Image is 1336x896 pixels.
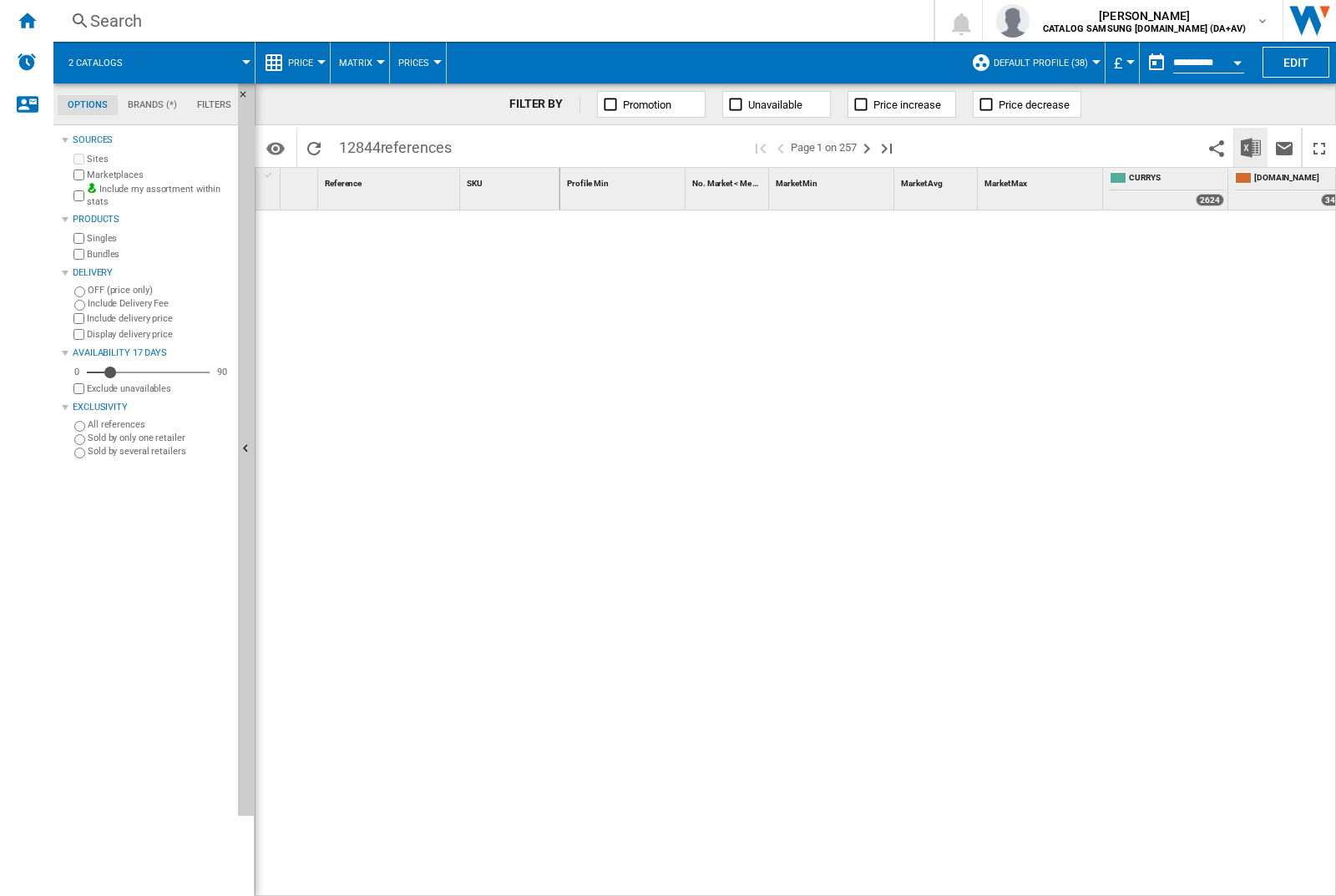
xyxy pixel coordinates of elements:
div: Market Avg Sort None [898,168,977,194]
span: Reference [325,179,362,188]
span: Matrix [339,58,372,68]
div: CURRYS 2624 offers sold by CURRYS [1106,168,1227,210]
button: Price [288,42,321,84]
input: Singles [73,233,84,244]
label: OFF (price only) [88,284,231,296]
button: Next page [857,128,877,167]
label: Include my assortment within stats [87,183,231,209]
img: excel-24x24.png [1241,138,1261,158]
button: Last page [877,128,897,167]
input: All references [74,421,85,432]
button: £ [1114,42,1131,84]
button: Prices [398,42,438,84]
div: No. Market < Me Sort None [689,168,768,194]
div: FILTER BY [509,96,580,113]
img: alerts-logo.svg [17,52,37,72]
div: Sort None [981,168,1102,194]
div: Sources [73,134,231,147]
button: Default profile (38) [994,42,1096,84]
div: Sort None [689,168,768,194]
input: Sites [73,154,84,165]
span: [PERSON_NAME] [1043,8,1246,24]
div: Profile Min Sort None [564,168,685,194]
button: First page [751,128,771,167]
input: Include delivery price [73,313,84,324]
div: Delivery [73,266,231,280]
md-slider: Availability [87,364,210,381]
button: 2 catalogs [68,42,139,84]
md-tab-item: Brands (*) [118,95,187,115]
label: Exclude unavailables [87,382,231,395]
div: 90 [213,366,231,378]
button: Hide [238,84,255,816]
div: 2624 offers sold by CURRYS [1196,194,1224,206]
button: >Previous page [771,128,791,167]
div: Price [264,42,321,84]
div: Sort None [898,168,977,194]
label: Marketplaces [87,169,231,181]
span: Market Avg [901,179,943,188]
span: CURRYS [1129,172,1224,186]
div: Sort None [321,168,459,194]
div: Products [73,213,231,226]
button: Open calendar [1222,45,1252,75]
button: Maximize [1303,128,1336,167]
div: Sort None [564,168,685,194]
label: Display delivery price [87,328,231,341]
span: 2 catalogs [68,58,123,68]
label: Bundles [87,248,231,261]
img: profile.jpg [996,4,1030,38]
input: Include Delivery Fee [74,300,85,311]
span: Price increase [873,99,941,111]
label: Sold by only one retailer [88,432,231,444]
input: Display delivery price [73,383,84,394]
label: Singles [87,232,231,245]
input: Bundles [73,249,84,260]
button: md-calendar [1140,46,1173,79]
div: Sort None [463,168,559,194]
md-menu: Currency [1106,42,1140,84]
div: Availability 17 Days [73,347,231,360]
button: Edit [1263,47,1329,78]
div: Reference Sort None [321,168,459,194]
b: CATALOG SAMSUNG [DOMAIN_NAME] (DA+AV) [1043,23,1246,34]
label: Include delivery price [87,312,231,325]
div: Sort None [772,168,893,194]
button: Send this report by email [1268,128,1301,167]
input: Display delivery price [73,329,84,340]
button: Unavailable [722,91,831,118]
label: Include Delivery Fee [88,297,231,310]
input: Marketplaces [73,170,84,180]
button: Price increase [848,91,956,118]
span: Unavailable [748,99,802,111]
img: mysite-bg-18x18.png [87,183,97,193]
div: Market Max Sort None [981,168,1102,194]
md-tab-item: Options [58,95,118,115]
button: Hide [238,84,258,114]
label: All references [88,418,231,431]
span: Price decrease [999,99,1070,111]
div: 0 [70,366,83,378]
span: Profile Min [567,179,609,188]
span: Price [288,58,313,68]
label: Sold by several retailers [88,445,231,458]
span: No. Market < Me [692,179,751,188]
input: OFF (price only) [74,286,85,297]
div: Search [90,9,890,33]
button: Options [259,133,292,163]
div: Default profile (38) [971,42,1096,84]
div: Exclusivity [73,401,231,414]
span: Default profile (38) [994,58,1088,68]
span: Prices [398,58,429,68]
div: SKU Sort None [463,168,559,194]
div: Sort None [284,168,317,194]
span: £ [1114,54,1122,72]
div: Market Min Sort None [772,168,893,194]
span: references [381,139,452,156]
div: 2 catalogs [62,42,246,84]
button: Download in Excel [1234,128,1268,167]
span: Market Max [984,179,1027,188]
md-tab-item: Filters [187,95,241,115]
